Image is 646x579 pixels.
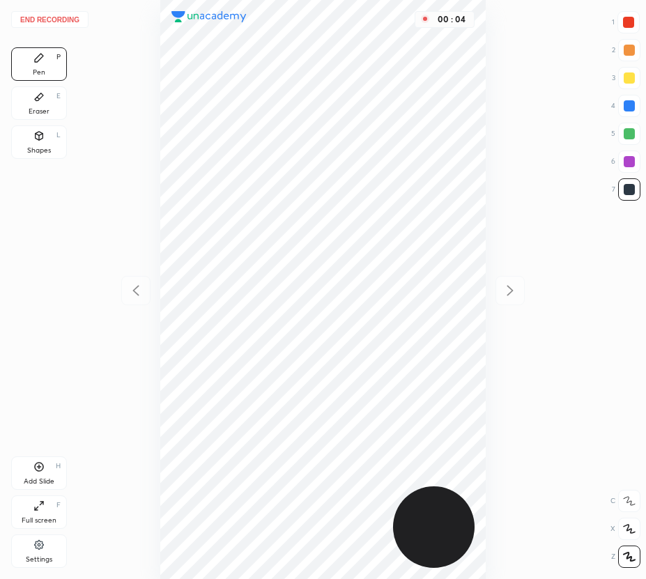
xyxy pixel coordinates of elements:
[171,11,247,22] img: logo.38c385cc.svg
[611,95,640,117] div: 4
[610,518,640,540] div: X
[612,67,640,89] div: 3
[33,69,45,76] div: Pen
[29,108,49,115] div: Eraser
[27,147,51,154] div: Shapes
[56,463,61,470] div: H
[611,150,640,173] div: 6
[610,490,640,512] div: C
[611,546,640,568] div: Z
[56,93,61,100] div: E
[22,517,56,524] div: Full screen
[26,556,52,563] div: Settings
[612,39,640,61] div: 2
[24,478,54,485] div: Add Slide
[612,178,640,201] div: 7
[611,123,640,145] div: 5
[435,15,468,24] div: 00 : 04
[56,54,61,61] div: P
[11,11,89,28] button: End recording
[56,502,61,509] div: F
[56,132,61,139] div: L
[612,11,640,33] div: 1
